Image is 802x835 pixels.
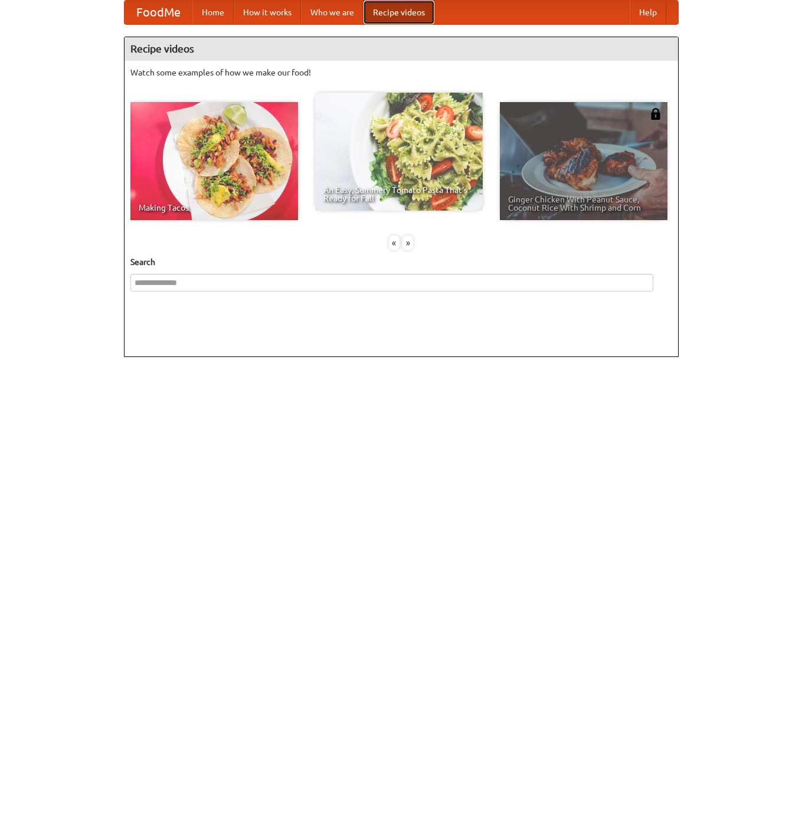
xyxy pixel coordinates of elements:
p: Watch some examples of how we make our food! [130,67,672,78]
div: » [402,235,413,250]
span: An Easy, Summery Tomato Pasta That's Ready for Fall [323,186,474,202]
a: How it works [234,1,301,24]
span: Making Tacos [139,204,290,212]
a: Recipe videos [364,1,434,24]
a: FoodMe [125,1,192,24]
h4: Recipe videos [125,37,678,61]
a: Home [192,1,234,24]
a: Making Tacos [130,102,298,220]
div: « [389,235,400,250]
h5: Search [130,256,672,268]
a: Who we are [301,1,364,24]
a: Help [630,1,666,24]
img: 483408.png [650,108,662,120]
a: An Easy, Summery Tomato Pasta That's Ready for Fall [315,93,483,211]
